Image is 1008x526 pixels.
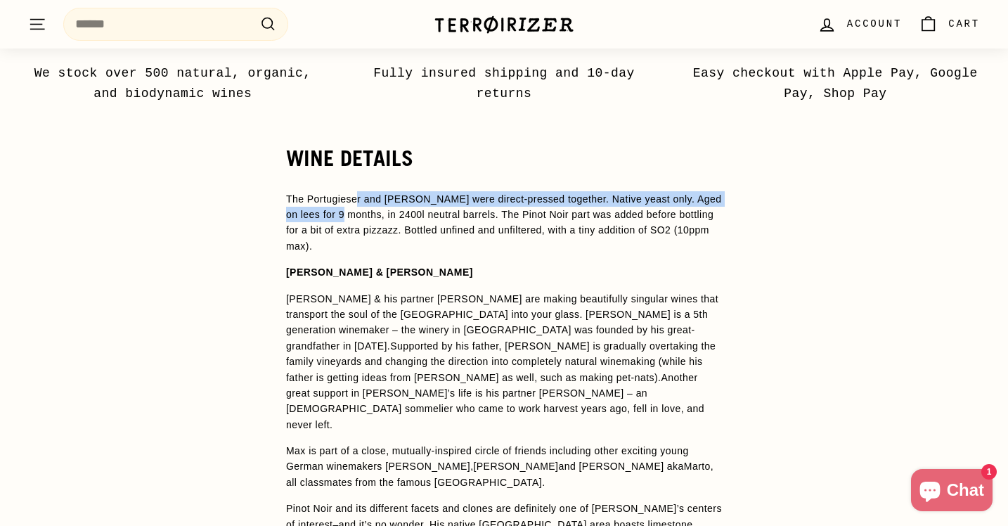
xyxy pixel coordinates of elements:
span: Supported by his father, [PERSON_NAME] is gradually overtaking the family vineyards and changing ... [286,340,716,383]
a: Marto [684,461,711,472]
span: [PERSON_NAME] & his partner [PERSON_NAME] are making beautifully singular wines that transport th... [286,293,718,352]
h2: WINE DETAILS [286,146,722,170]
a: [PERSON_NAME] [473,461,558,472]
inbox-online-store-chat: Shopify online store chat [907,469,997,515]
a: Account [809,4,910,45]
p: We stock over 500 natural, organic, and biodynamic wines [22,63,323,104]
span: The Portugieser and [PERSON_NAME] were direct-pressed together. Native yeast only. Aged on lees f... [286,193,721,252]
p: Fully insured shipping and 10-day returns [354,63,654,104]
h3: Shop Online [685,30,986,50]
p: Easy checkout with Apple Pay, Google Pay, Shop Pay [685,63,986,104]
a: Cart [910,4,988,45]
h3: Quick delivery [354,30,654,50]
span: Cart [948,16,980,32]
span: Max is part of a close, mutually-inspired circle of friends including other exciting young German... [286,445,713,488]
span: Another great support in [PERSON_NAME]’s life is his partner [PERSON_NAME] – an [DEMOGRAPHIC_DATA... [286,372,704,430]
h3: 100% Natural [22,30,323,50]
strong: [PERSON_NAME] & [PERSON_NAME] [286,267,473,278]
span: Account [847,16,902,32]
